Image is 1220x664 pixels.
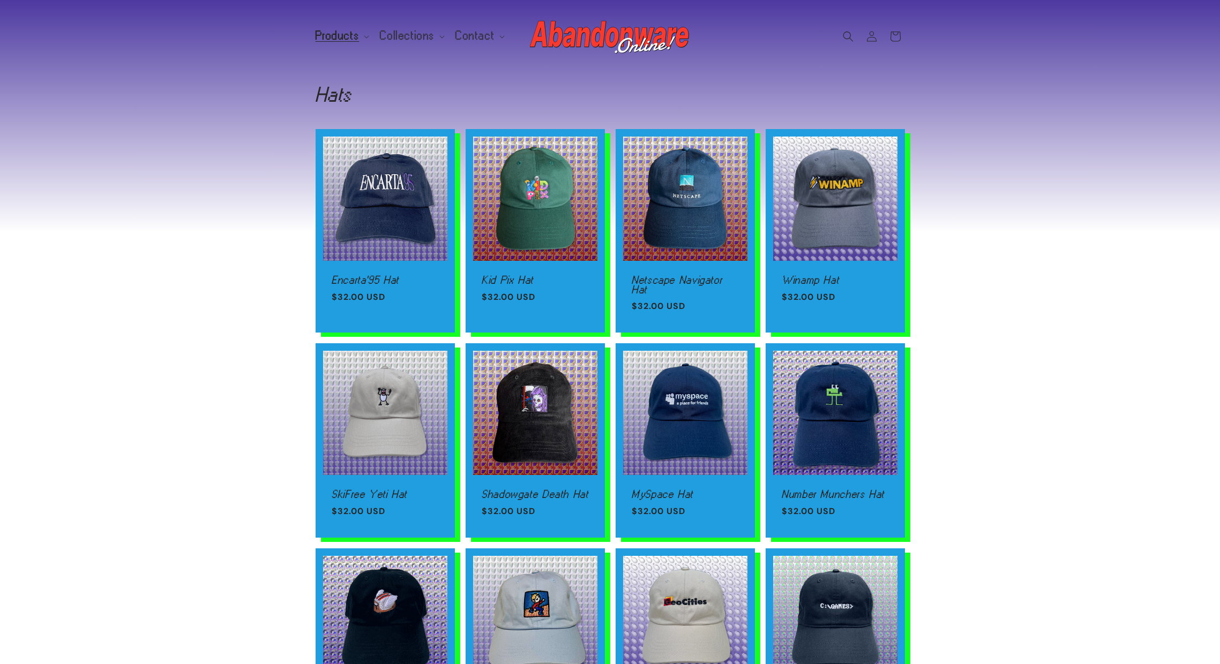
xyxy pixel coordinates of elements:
a: SkiFree Yeti Hat [332,489,439,499]
a: Kid Pix Hat [482,275,589,285]
a: MySpace Hat [632,489,739,499]
img: Abandonware [530,15,691,58]
summary: Products [309,25,374,47]
summary: Contact [449,25,509,47]
summary: Collections [373,25,449,47]
a: Abandonware [526,11,694,62]
a: Shadowgate Death Hat [482,489,589,499]
span: Collections [380,31,435,41]
a: Winamp Hat [782,275,889,285]
span: Products [316,31,360,41]
a: Netscape Navigator Hat [632,275,739,294]
a: Encarta'95 Hat [332,275,439,285]
summary: Search [836,25,860,48]
a: Number Munchers Hat [782,489,889,499]
h1: Hats [316,86,905,103]
span: Contact [455,31,495,41]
